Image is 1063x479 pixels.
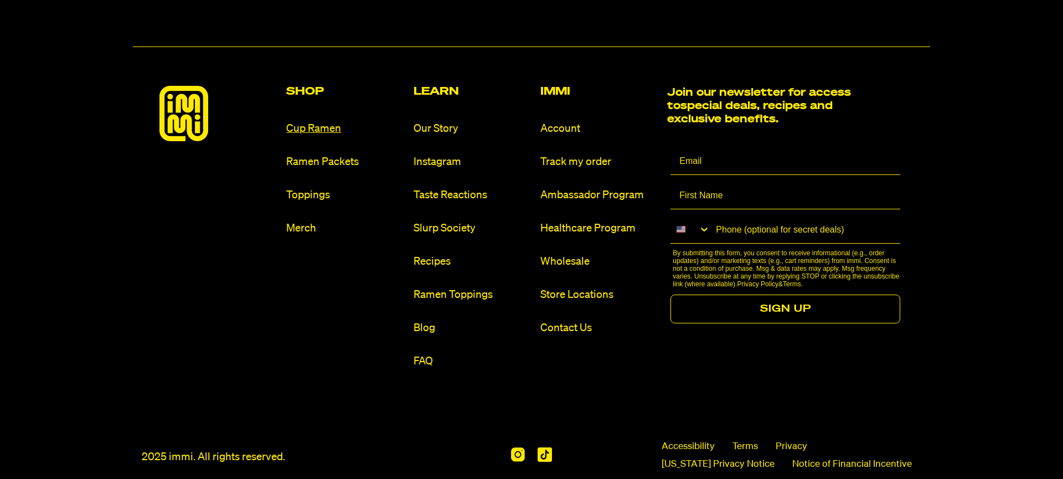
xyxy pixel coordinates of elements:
a: Merch [286,221,404,236]
h2: Shop [286,86,404,97]
input: Phone (optional for secret deals) [710,216,900,243]
a: Blog [414,321,531,336]
a: Track my order [540,154,658,169]
a: Terms [732,440,758,454]
a: Wholesale [540,254,658,269]
a: Notice of Financial Incentive [792,458,912,471]
a: Privacy Policy [737,280,778,288]
a: Our Story [414,121,531,136]
a: Ramen Toppings [414,287,531,302]
a: FAQ [414,354,531,369]
span: Accessibility [662,440,715,454]
a: Recipes [414,254,531,269]
h2: Learn [414,86,531,97]
a: Ambassador Program [540,188,658,203]
img: Instagram [511,447,525,462]
a: Privacy [776,440,807,454]
a: Healthcare Program [540,221,658,236]
p: By submitting this form, you consent to receive informational (e.g., order updates) and/or market... [673,249,904,288]
h2: Immi [540,86,658,97]
img: immieats [159,86,208,141]
a: Taste Reactions [414,188,531,203]
input: Email [670,147,900,175]
a: Account [540,121,658,136]
iframe: To enrich screen reader interactions, please activate Accessibility in Grammarly extension settings [6,428,117,473]
a: Toppings [286,188,404,203]
button: Search Countries [670,216,710,243]
input: First Name [670,182,900,209]
a: Cup Ramen [286,121,404,136]
h2: Join our newsletter for access to special deals, recipes and exclusive benefits. [667,86,858,126]
a: Ramen Packets [286,154,404,169]
a: Slurp Society [414,221,531,236]
p: 2025 immi. All rights reserved. [142,450,285,465]
img: United States [677,225,685,234]
a: [US_STATE] Privacy Notice [662,458,775,471]
a: Store Locations [540,287,658,302]
a: Terms [783,280,801,288]
button: SIGN UP [670,295,900,323]
a: Contact Us [540,321,658,336]
img: Tiktok [538,447,552,462]
a: Instagram [414,154,531,169]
